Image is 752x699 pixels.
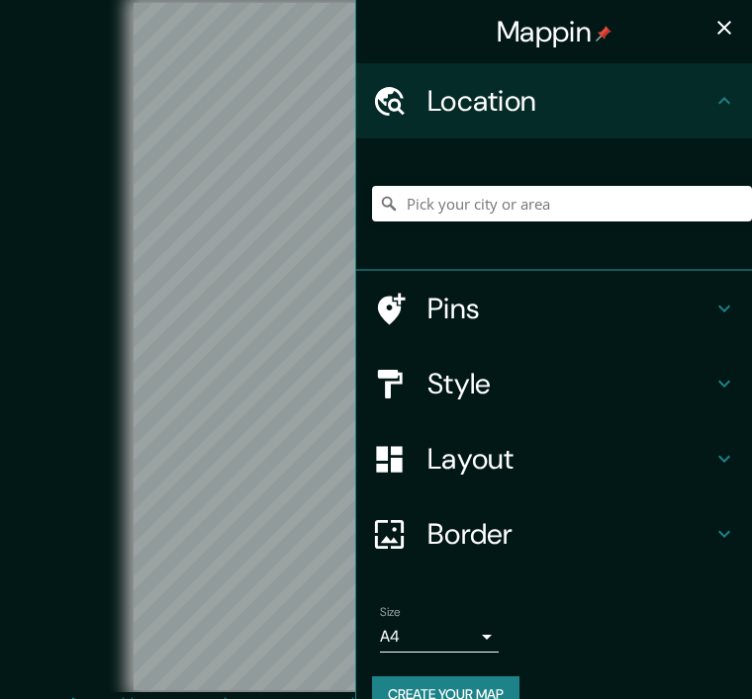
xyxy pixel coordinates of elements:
div: Pins [356,271,752,346]
div: Style [356,346,752,421]
div: Location [356,63,752,138]
h4: Pins [427,291,712,326]
h4: Location [427,83,712,119]
h4: Layout [427,441,712,477]
div: Layout [356,421,752,496]
canvas: Map [134,3,619,690]
label: Size [380,604,401,621]
h4: Mappin [497,14,611,49]
h4: Border [427,516,712,552]
img: pin-icon.png [596,26,611,42]
h4: Style [427,366,712,401]
div: A4 [380,621,499,653]
div: Border [356,496,752,571]
input: Pick your city or area [372,186,752,221]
